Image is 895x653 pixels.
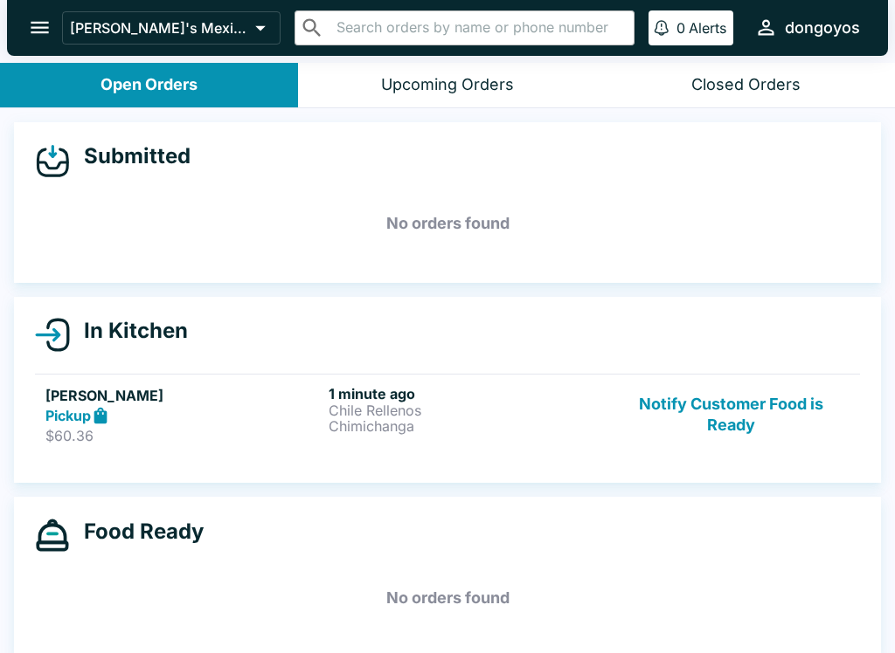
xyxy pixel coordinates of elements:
div: Upcoming Orders [381,75,514,95]
button: open drawer [17,5,62,50]
div: dongoyos [785,17,860,38]
p: $60.36 [45,427,322,444]
p: Alerts [689,19,726,37]
button: Notify Customer Food is Ready [613,385,850,445]
p: Chile Rellenos [329,402,605,418]
p: Chimichanga [329,418,605,434]
h5: No orders found [35,567,860,629]
div: Closed Orders [691,75,801,95]
h5: [PERSON_NAME] [45,385,322,406]
button: [PERSON_NAME]'s Mexican Food [62,11,281,45]
strong: Pickup [45,407,91,424]
h5: No orders found [35,192,860,255]
h4: Food Ready [70,519,204,545]
p: 0 [676,19,685,37]
a: [PERSON_NAME]Pickup$60.361 minute agoChile RellenosChimichangaNotify Customer Food is Ready [35,374,860,456]
p: [PERSON_NAME]'s Mexican Food [70,19,248,37]
h4: Submitted [70,143,191,169]
div: Open Orders [101,75,198,95]
button: dongoyos [747,9,867,46]
input: Search orders by name or phone number [331,16,627,40]
h4: In Kitchen [70,318,188,344]
h6: 1 minute ago [329,385,605,402]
